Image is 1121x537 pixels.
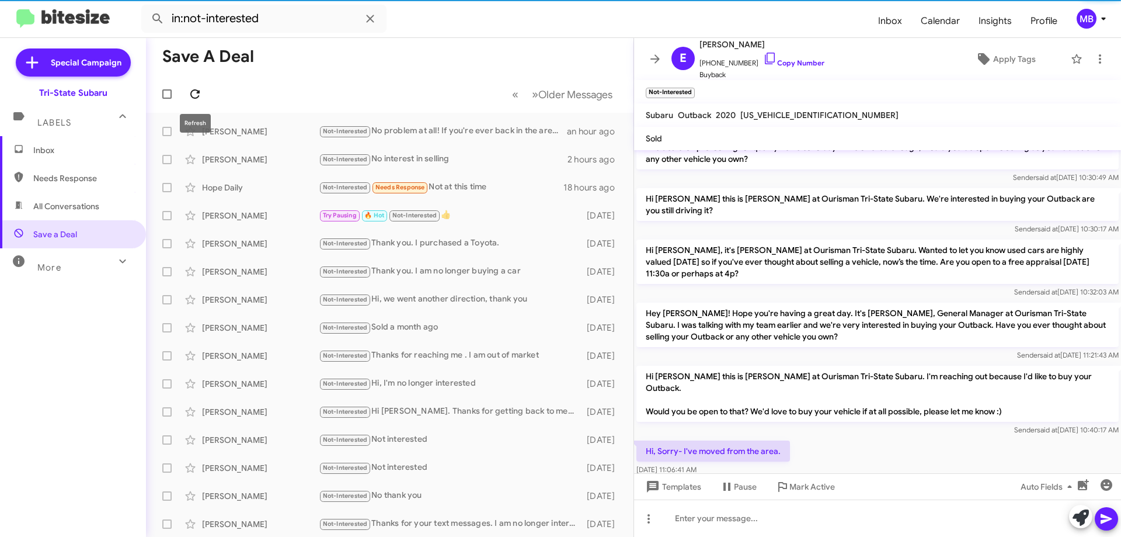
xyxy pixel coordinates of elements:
div: Refresh [180,114,211,133]
span: Not-Interested [323,408,368,415]
span: Not-Interested [323,436,368,444]
a: Inbox [869,4,911,38]
span: Buyback [699,69,824,81]
a: Calendar [911,4,969,38]
span: said at [1037,425,1057,434]
p: Hi [PERSON_NAME] this is [PERSON_NAME] at Ourisman Tri-State Subaru. I'm reaching out because I'd... [636,366,1119,422]
span: Older Messages [538,88,612,101]
div: [DATE] [581,266,624,278]
span: Not-Interested [392,212,437,219]
div: Tri-State Subaru [39,87,107,99]
div: Sold a month ago [319,321,581,334]
p: Hi [PERSON_NAME] this is [PERSON_NAME] at Ourisman Tri-State Subaru. We're interested in buying y... [636,188,1119,221]
div: Not interested [319,461,581,474]
span: Sender [DATE] 11:21:43 AM [1017,351,1119,359]
span: said at [1038,224,1058,233]
span: Apply Tags [993,48,1036,70]
span: E [680,49,687,68]
span: 🔥 Hot [364,212,384,219]
span: said at [1040,351,1060,359]
span: Not-Interested [323,268,368,275]
span: Labels [37,117,71,128]
span: « [512,87,518,102]
span: Not-Interested [323,183,368,191]
div: Not interested [319,433,581,446]
span: Outback [678,110,711,120]
div: [DATE] [581,406,624,418]
span: Sender [DATE] 10:32:03 AM [1014,287,1119,296]
div: [PERSON_NAME] [202,154,319,165]
small: Not-Interested [646,88,695,98]
div: [PERSON_NAME] [202,434,319,446]
div: [PERSON_NAME] [202,294,319,306]
span: Not-Interested [323,127,368,135]
div: an hour ago [567,126,624,137]
nav: Page navigation example [506,82,619,106]
div: Thanks for reaching me . I am out of market [319,349,581,362]
span: Needs Response [33,172,133,184]
p: Hi, Sorry- I've moved from the area. [636,441,790,462]
button: Auto Fields [1011,476,1086,497]
a: Profile [1021,4,1067,38]
div: [PERSON_NAME] [202,238,319,250]
button: Mark Active [766,476,844,497]
div: No thank you [319,489,581,503]
button: Previous [505,82,525,106]
div: MB [1077,9,1096,29]
span: Sender [DATE] 10:40:17 AM [1014,425,1119,434]
div: Thank you. I purchased a Toyota. [319,237,581,250]
h1: Save a Deal [162,47,254,66]
div: [PERSON_NAME] [202,266,319,278]
div: [PERSON_NAME] [202,518,319,530]
div: [DATE] [581,322,624,334]
div: No problem at all! If you're ever back in the area, feel free to reach out. Wishing you all the b... [319,124,567,138]
div: [PERSON_NAME] [202,322,319,334]
span: Sender [DATE] 10:30:17 AM [1015,224,1119,233]
span: Needs Response [375,183,425,191]
a: Copy Number [763,58,824,67]
div: 2 hours ago [568,154,624,165]
span: [PERSON_NAME] [699,37,824,51]
span: Not-Interested [323,324,368,331]
button: Pause [711,476,766,497]
div: [PERSON_NAME] [202,350,319,362]
div: [DATE] [581,294,624,306]
p: Hey [PERSON_NAME]! Hope you're having a great day. It's [PERSON_NAME], General Manager at Ourisma... [636,303,1119,347]
input: Search [141,5,387,33]
span: Pause [734,476,757,497]
span: Not-Interested [323,464,368,472]
div: Not at this time [319,181,563,194]
div: [DATE] [581,378,624,390]
div: Thank you. I am no longer buying a car [319,265,581,278]
span: Not-Interested [323,492,368,500]
p: Hi [PERSON_NAME], it's [PERSON_NAME] at Ourisman Tri-State Subaru. Wanted to let you know used ca... [636,240,1119,284]
button: Templates [634,476,711,497]
button: MB [1067,9,1108,29]
span: All Conversations [33,200,99,212]
span: Try Pausing [323,212,357,219]
div: [PERSON_NAME] [202,378,319,390]
span: said at [1037,287,1057,296]
div: 18 hours ago [563,182,624,193]
span: [DATE] 11:06:41 AM [636,465,697,474]
div: [DATE] [581,238,624,250]
div: [DATE] [581,490,624,502]
div: [PERSON_NAME] [202,490,319,502]
span: Auto Fields [1021,476,1077,497]
div: Hi, we went another direction, thank you [319,293,581,306]
span: [US_VEHICLE_IDENTIFICATION_NUMBER] [740,110,899,120]
div: [DATE] [581,434,624,446]
span: Mark Active [789,476,835,497]
span: Special Campaign [51,57,121,68]
div: 👍 [319,209,581,222]
span: [PHONE_NUMBER] [699,51,824,69]
div: Hi [PERSON_NAME]. Thanks for getting back to me. I already got the information I needed. Thanks. [319,405,581,418]
span: Not-Interested [323,155,368,163]
span: 2020 [716,110,736,120]
span: Not-Interested [323,352,368,359]
div: No interest in selling [319,153,568,166]
div: [PERSON_NAME] [202,462,319,474]
div: Thanks for your text messages. I am no longer interested in the vehicle. Maybe in a year or two. ... [319,517,581,531]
